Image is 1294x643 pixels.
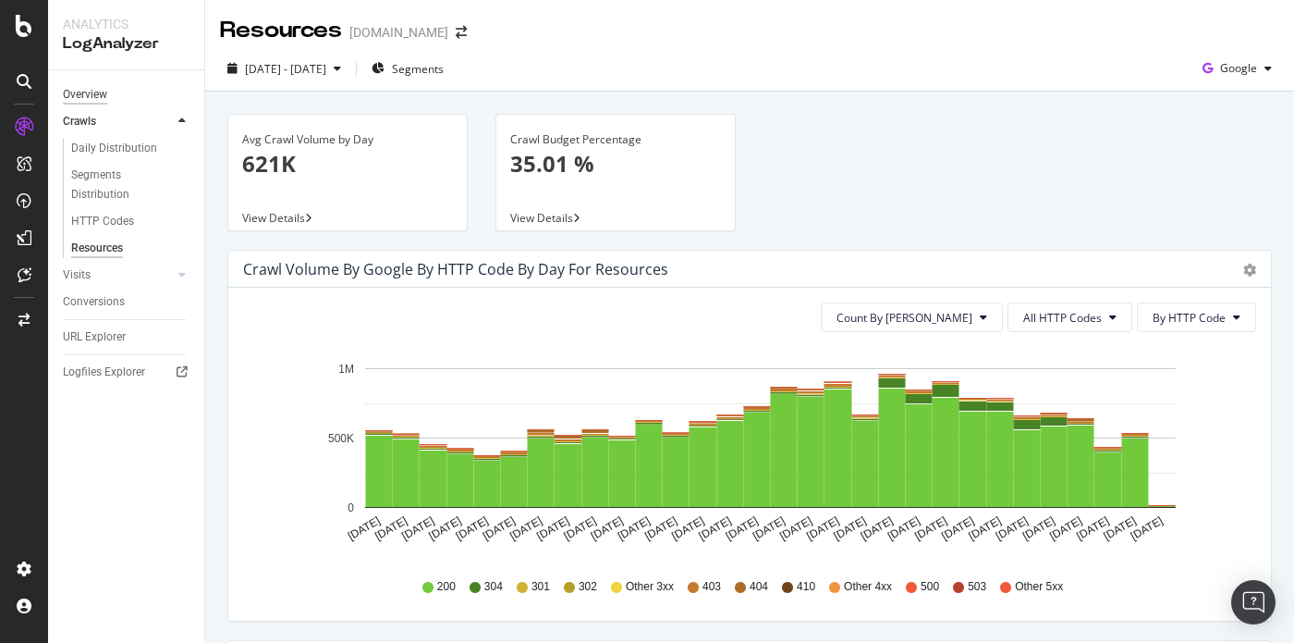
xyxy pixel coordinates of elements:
text: [DATE] [534,514,571,543]
a: Crawls [63,112,173,131]
span: Google [1220,60,1257,76]
div: Open Intercom Messenger [1231,580,1276,624]
div: arrow-right-arrow-left [456,26,467,39]
text: [DATE] [507,514,544,543]
span: View Details [242,210,305,226]
div: Visits [63,266,91,285]
a: HTTP Codes [71,212,191,231]
div: Avg Crawl Volume by Day [242,131,453,148]
div: Conversions [63,292,125,312]
span: 304 [484,579,503,595]
text: [DATE] [885,514,922,543]
span: Other 3xx [626,579,674,595]
a: Conversions [63,292,191,312]
div: gear [1243,264,1256,277]
button: Google [1195,54,1279,83]
button: [DATE] - [DATE] [220,54,348,83]
text: [DATE] [1020,514,1057,543]
div: Segments Distribution [71,166,174,204]
div: Overview [63,85,107,105]
div: [DOMAIN_NAME] [349,23,448,42]
text: [DATE] [454,514,491,543]
text: [DATE] [1074,514,1111,543]
span: 503 [968,579,986,595]
a: Overview [63,85,191,105]
span: 403 [702,579,721,595]
text: 1M [338,363,354,376]
div: URL Explorer [63,328,126,347]
text: [DATE] [859,514,896,543]
p: 621K [242,148,453,179]
text: [DATE] [481,514,518,543]
text: [DATE] [939,514,976,543]
span: Other 4xx [844,579,892,595]
div: Resources [71,239,123,258]
p: 35.01 % [510,148,721,179]
span: View Details [510,210,573,226]
button: Segments [364,54,451,83]
text: [DATE] [616,514,653,543]
div: LogAnalyzer [63,33,189,55]
text: [DATE] [399,514,436,543]
div: Daily Distribution [71,139,157,158]
a: Segments Distribution [71,166,191,204]
div: Crawls [63,112,96,131]
text: [DATE] [697,514,734,543]
text: [DATE] [832,514,869,543]
text: [DATE] [642,514,679,543]
span: [DATE] - [DATE] [245,61,326,77]
span: 410 [797,579,815,595]
div: Logfiles Explorer [63,363,145,382]
span: 200 [437,579,456,595]
text: [DATE] [804,514,841,543]
a: Logfiles Explorer [63,363,191,382]
span: 302 [579,579,597,595]
text: [DATE] [589,514,626,543]
svg: A chart. [243,347,1256,562]
text: [DATE] [669,514,706,543]
text: [DATE] [912,514,949,543]
text: [DATE] [372,514,409,543]
text: [DATE] [562,514,599,543]
span: Other 5xx [1015,579,1063,595]
a: URL Explorer [63,328,191,347]
text: [DATE] [1047,514,1084,543]
span: By HTTP Code [1153,310,1226,326]
a: Visits [63,266,173,285]
text: [DATE] [994,514,1031,543]
a: Resources [71,239,191,258]
text: 500K [328,432,354,445]
span: Segments [392,61,444,77]
button: By HTTP Code [1137,303,1256,332]
span: 404 [750,579,768,595]
div: HTTP Codes [71,212,134,231]
span: 301 [531,579,550,595]
span: 500 [921,579,939,595]
text: [DATE] [724,514,761,543]
span: All HTTP Codes [1023,310,1102,326]
button: All HTTP Codes [1007,303,1132,332]
text: [DATE] [967,514,1004,543]
text: [DATE] [346,514,383,543]
div: Crawl Volume by google by HTTP Code by Day for Resources [243,260,668,278]
text: [DATE] [427,514,464,543]
text: [DATE] [1102,514,1139,543]
text: 0 [348,501,354,514]
div: Crawl Budget Percentage [510,131,721,148]
text: [DATE] [1129,514,1166,543]
div: Resources [220,15,342,46]
button: Count By [PERSON_NAME] [821,303,1003,332]
text: [DATE] [777,514,814,543]
div: Analytics [63,15,189,33]
span: Count By Day [836,310,972,326]
a: Daily Distribution [71,139,191,158]
text: [DATE] [751,514,787,543]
